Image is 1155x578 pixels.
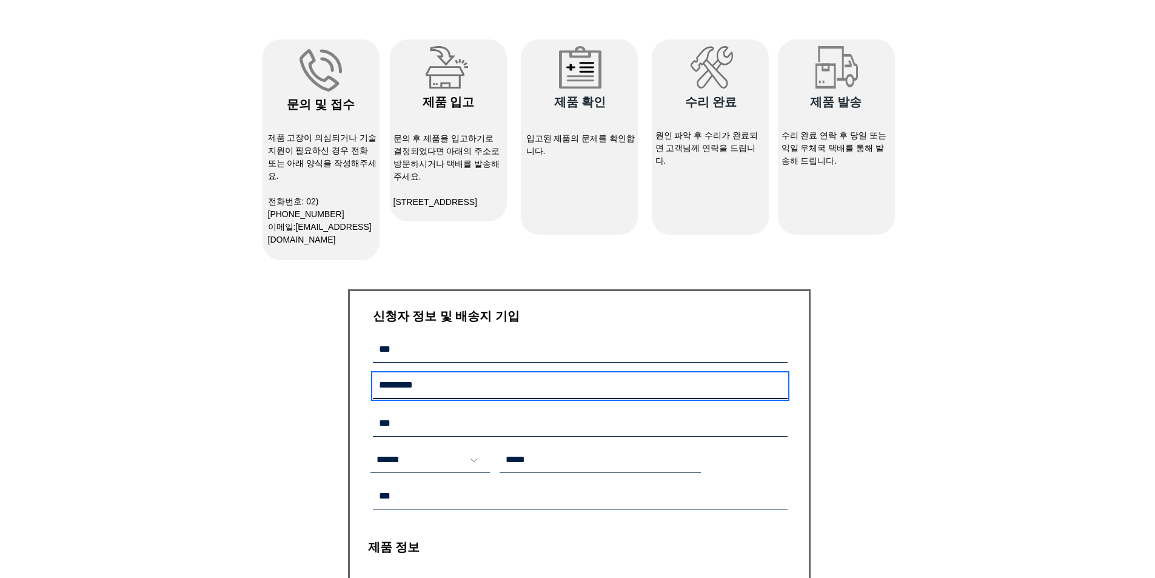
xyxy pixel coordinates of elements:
span: 제품 고장이 의심되거나 기술지원이 필요하신 경우 전화 또는 아래 양식을 작성해주세요. [268,133,377,181]
span: ​수리 완료 [685,95,737,109]
span: 수리 완료 연락 후 당일 또는 익일 우체국 택배를 통해 발송해 드립니다. [782,130,886,166]
span: ​제품 발송 [810,95,862,109]
span: [STREET_ADDRESS] [393,197,477,207]
span: ​문의 및 접수 [287,98,354,111]
span: ​신청자 정보 및 배송지 기입 [373,309,520,323]
span: 입고된 제품의 문제를 확인합니다. [526,133,635,156]
span: ​제품 정보 [368,540,420,554]
span: ​문의 후 제품을 입고하기로 결정되었다면 아래의 주소로 방문하시거나 택배를 발송해주세요. [393,133,500,181]
span: ​이메일: [268,222,372,244]
a: [EMAIL_ADDRESS][DOMAIN_NAME] [268,222,372,244]
span: ​제품 확인 [554,95,606,109]
iframe: Wix Chat [1016,526,1155,578]
span: 전화번호: 02)[PHONE_NUMBER] [268,197,344,219]
span: ​제품 입고 [423,95,475,109]
span: 원인 파악 후 수리가 완료되면 고객님께 연락을 드립니다. [655,130,758,166]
